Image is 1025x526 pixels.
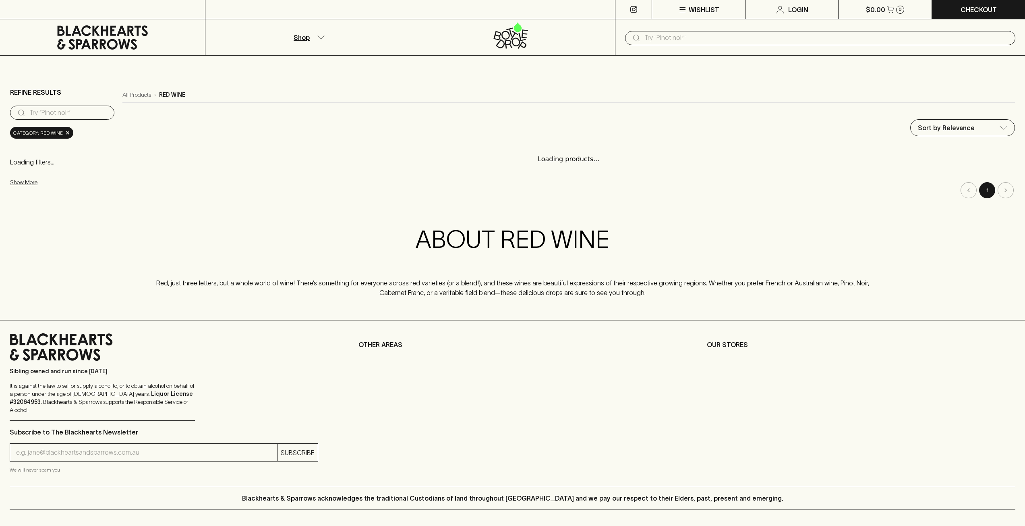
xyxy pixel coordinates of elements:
p: Shop [294,33,310,42]
a: All Products [122,91,151,99]
p: Checkout [961,5,997,15]
p: Loading filters... [10,157,114,167]
p: $0.00 [866,5,885,15]
button: Shop [205,19,410,55]
p: 0 [899,7,902,12]
span: × [65,129,70,137]
p: OTHER AREAS [358,340,667,349]
h2: ABOUT RED WINE [154,225,872,254]
span: Category: red wine [13,129,63,137]
p: Sort by Relevance [918,123,975,133]
button: Show More [10,174,116,191]
input: Try "Pinot noir" [644,31,1009,44]
button: page 1 [979,182,995,198]
p: ⠀ [205,5,212,15]
button: SUBSCRIBE [277,444,318,461]
p: Refine Results [10,87,61,97]
p: SUBSCRIBE [281,448,315,457]
p: Red, just three letters, but a whole world of wine! There’s something for everyone across red var... [154,278,872,297]
p: Wishlist [689,5,719,15]
nav: pagination navigation [122,182,1015,198]
p: Blackhearts & Sparrows acknowledges the traditional Custodians of land throughout [GEOGRAPHIC_DAT... [242,493,783,503]
p: OUR STORES [707,340,1015,349]
p: › [154,91,156,99]
p: It is against the law to sell or supply alcohol to, or to obtain alcohol on behalf of a person un... [10,382,195,414]
p: Sibling owned and run since [DATE] [10,367,195,375]
p: Login [788,5,808,15]
input: Try “Pinot noir” [29,106,108,119]
div: Loading products... [122,146,1015,172]
p: Subscribe to The Blackhearts Newsletter [10,427,318,437]
p: We will never spam you [10,466,318,474]
div: Sort by Relevance [911,120,1015,136]
input: e.g. jane@blackheartsandsparrows.com.au [16,446,277,459]
p: red wine [159,91,185,99]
